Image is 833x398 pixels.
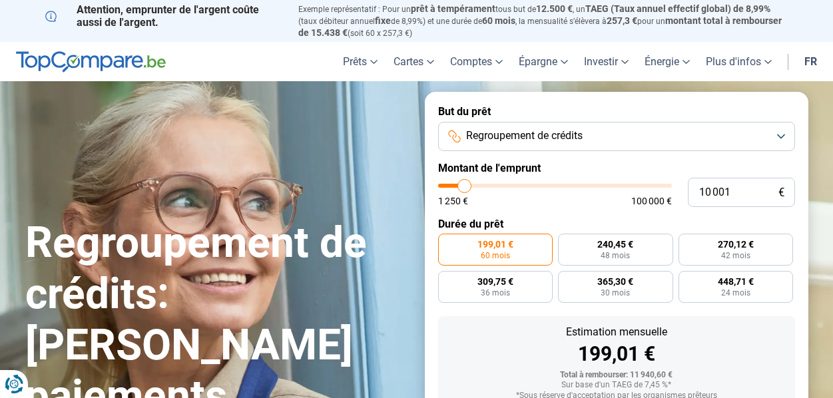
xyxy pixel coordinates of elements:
[477,277,513,286] span: 309,75 €
[449,344,784,364] div: 199,01 €
[536,3,573,14] span: 12.500 €
[637,42,698,81] a: Énergie
[375,15,391,26] span: fixe
[411,3,495,14] span: prêt à tempérament
[438,122,795,151] button: Regroupement de crédits
[585,3,770,14] span: TAEG (Taux annuel effectif global) de 8,99%
[607,15,637,26] span: 257,3 €
[477,240,513,249] span: 199,01 €
[438,218,795,230] label: Durée du prêt
[721,289,750,297] span: 24 mois
[601,252,630,260] span: 48 mois
[45,3,282,29] p: Attention, emprunter de l'argent coûte aussi de l'argent.
[466,128,583,143] span: Regroupement de crédits
[386,42,442,81] a: Cartes
[597,240,633,249] span: 240,45 €
[481,289,510,297] span: 36 mois
[298,3,788,39] p: Exemple représentatif : Pour un tous but de , un (taux débiteur annuel de 8,99%) et une durée de ...
[438,162,795,174] label: Montant de l'emprunt
[796,42,825,81] a: fr
[16,51,166,73] img: TopCompare
[481,252,510,260] span: 60 mois
[449,371,784,380] div: Total à rembourser: 11 940,60 €
[601,289,630,297] span: 30 mois
[442,42,511,81] a: Comptes
[576,42,637,81] a: Investir
[718,277,754,286] span: 448,71 €
[721,252,750,260] span: 42 mois
[298,15,782,38] span: montant total à rembourser de 15.438 €
[511,42,576,81] a: Épargne
[698,42,780,81] a: Plus d'infos
[449,327,784,337] div: Estimation mensuelle
[631,196,672,206] span: 100 000 €
[438,196,468,206] span: 1 250 €
[335,42,386,81] a: Prêts
[778,187,784,198] span: €
[438,105,795,118] label: But du prêt
[449,381,784,390] div: Sur base d'un TAEG de 7,45 %*
[718,240,754,249] span: 270,12 €
[597,277,633,286] span: 365,30 €
[482,15,515,26] span: 60 mois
